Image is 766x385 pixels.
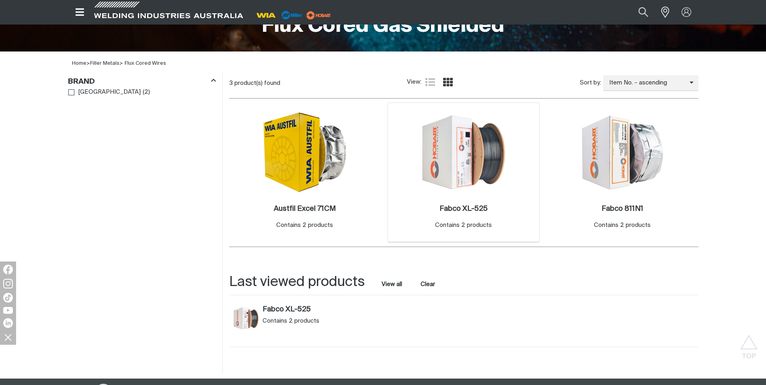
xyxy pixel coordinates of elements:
[229,73,698,93] section: Product list controls
[143,88,150,97] span: ( 2 )
[602,204,643,214] a: Fabco 811N1
[439,205,488,212] h2: Fabco XL-525
[579,113,665,191] img: Fabco 811N1
[234,80,280,86] span: product(s) found
[3,318,13,328] img: LinkedIn
[90,61,123,66] span: >
[78,88,141,97] span: [GEOGRAPHIC_DATA]
[3,293,13,303] img: TikTok
[68,77,95,86] h3: Brand
[603,78,690,88] span: Item No. - ascending
[274,205,336,212] h2: Austfil Excel 71CM
[263,317,381,325] div: Contains 2 products
[68,87,141,98] a: [GEOGRAPHIC_DATA]
[425,77,435,87] a: List view
[229,303,386,339] article: Fabco XL-525 (Fabco XL-525)
[435,221,492,230] div: Contains 2 products
[125,61,166,66] a: Flux Cored Wires
[262,13,504,39] h1: Flux Cored Gas Shielded
[90,61,119,66] a: Filler Metals
[229,273,365,291] h2: Last viewed products
[421,109,507,195] img: Fabco XL-525
[619,3,657,21] input: Product name or item number...
[3,307,13,314] img: YouTube
[263,305,381,314] a: Fabco XL-525
[68,87,216,98] ul: Brand
[276,221,333,230] div: Contains 2 products
[3,265,13,274] img: Facebook
[262,111,348,194] img: Austfil Excel 71CM
[68,76,216,86] div: Brand
[594,221,651,230] div: Contains 2 products
[86,61,90,66] span: >
[1,330,15,344] img: hide socials
[304,12,333,18] a: miller
[630,3,657,21] button: Search products
[382,280,402,288] a: View all last viewed products
[419,279,437,290] button: Clear all last viewed products
[602,205,643,212] h2: Fabco 811N1
[304,9,333,21] img: miller
[740,335,758,353] button: Scroll to top
[274,204,336,214] a: Austfil Excel 71CM
[68,73,216,98] aside: Filters
[233,305,259,331] img: Fabco XL-525
[407,78,421,87] span: View:
[580,78,601,88] span: Sort by:
[72,61,86,66] a: Home
[3,279,13,288] img: Instagram
[229,79,407,87] div: 3
[439,204,488,214] a: Fabco XL-525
